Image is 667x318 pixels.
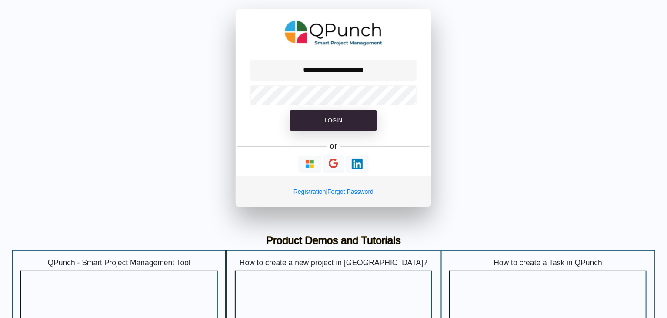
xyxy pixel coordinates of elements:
h5: or [328,140,339,152]
button: Continue With LinkedIn [346,156,369,173]
img: Loading... [304,159,315,169]
h5: How to create a new project in [GEOGRAPHIC_DATA]? [235,258,432,267]
div: | [236,176,431,207]
a: Forgot Password [327,188,374,195]
h5: QPunch - Smart Project Management Tool [20,258,218,267]
h5: How to create a Task in QPunch [449,258,647,267]
a: Registration [293,188,326,195]
button: Continue With Google [323,155,344,173]
span: Login [325,117,342,124]
button: Login [290,110,377,132]
h3: Product Demos and Tutorials [18,234,649,247]
button: Continue With Microsoft Azure [298,156,321,173]
img: Loading... [352,159,363,169]
img: QPunch [285,17,383,49]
